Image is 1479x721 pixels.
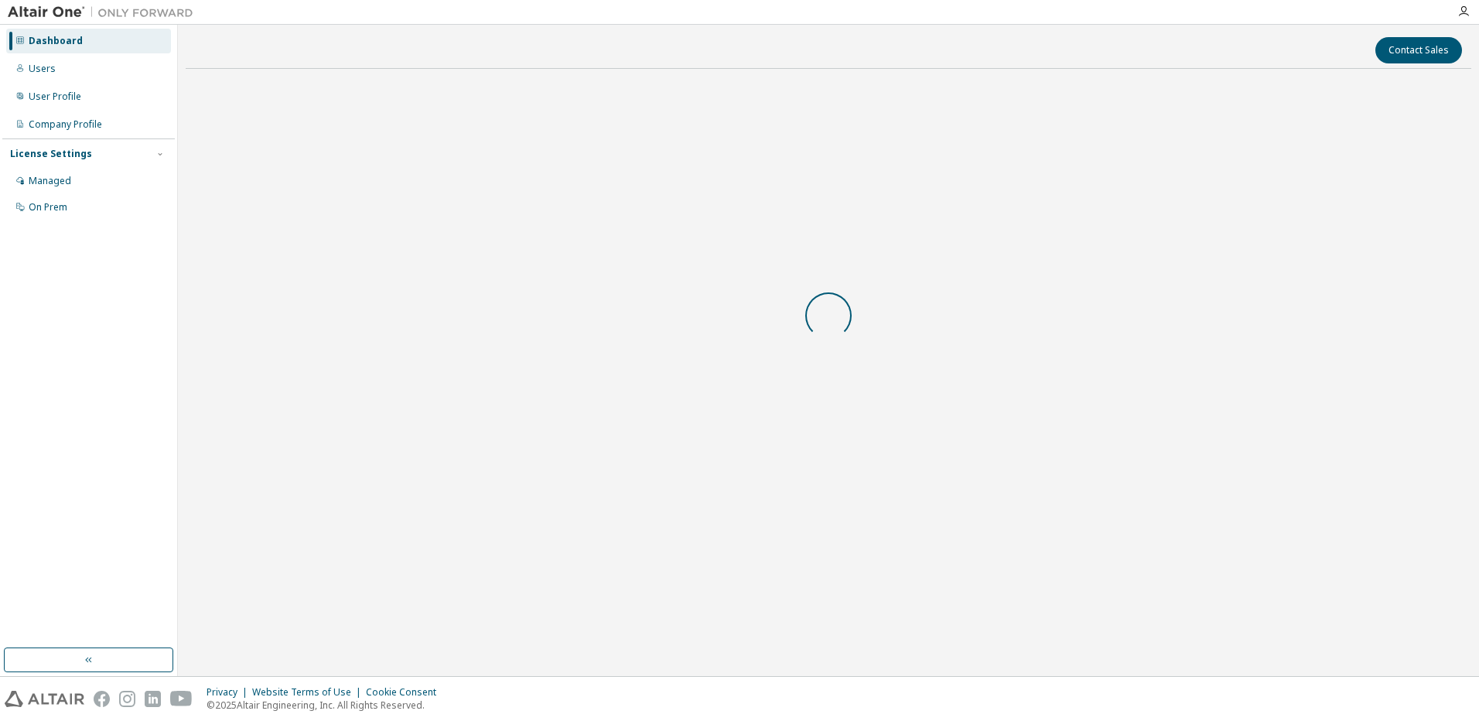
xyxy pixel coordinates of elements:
[94,691,110,707] img: facebook.svg
[29,201,67,214] div: On Prem
[1375,37,1462,63] button: Contact Sales
[5,691,84,707] img: altair_logo.svg
[119,691,135,707] img: instagram.svg
[145,691,161,707] img: linkedin.svg
[29,175,71,187] div: Managed
[8,5,201,20] img: Altair One
[252,686,366,699] div: Website Terms of Use
[29,35,83,47] div: Dashboard
[29,118,102,131] div: Company Profile
[207,699,446,712] p: © 2025 Altair Engineering, Inc. All Rights Reserved.
[170,691,193,707] img: youtube.svg
[207,686,252,699] div: Privacy
[10,148,92,160] div: License Settings
[366,686,446,699] div: Cookie Consent
[29,91,81,103] div: User Profile
[29,63,56,75] div: Users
